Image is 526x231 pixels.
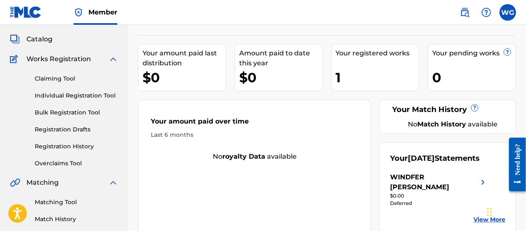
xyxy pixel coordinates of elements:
[432,68,516,87] div: 0
[239,48,323,68] div: Amount paid to date this year
[74,7,83,17] img: Top Rightsholder
[35,198,118,207] a: Matching Tool
[108,178,118,188] img: expand
[503,131,526,198] iframe: Resource Center
[390,172,478,192] div: WINDFER [PERSON_NAME]
[478,172,488,192] img: right chevron icon
[35,108,118,117] a: Bulk Registration Tool
[88,7,117,17] span: Member
[35,142,118,151] a: Registration History
[408,154,435,163] span: [DATE]
[504,49,511,55] span: ?
[26,178,59,188] span: Matching
[239,68,323,87] div: $0
[10,54,21,64] img: Works Registration
[478,4,495,21] div: Help
[400,119,505,129] div: No available
[151,131,358,139] div: Last 6 months
[35,125,118,134] a: Registration Drafts
[10,6,42,18] img: MLC Logo
[138,152,371,162] div: No available
[108,54,118,64] img: expand
[26,34,52,44] span: Catalog
[10,178,20,188] img: Matching
[222,152,265,160] strong: royalty data
[35,215,118,224] a: Match History
[390,153,480,164] div: Your Statements
[35,91,118,100] a: Individual Registration Tool
[151,117,358,131] div: Your amount paid over time
[336,68,419,87] div: 1
[481,7,491,17] img: help
[10,34,52,44] a: CatalogCatalog
[460,7,470,17] img: search
[390,104,505,115] div: Your Match History
[26,54,91,64] span: Works Registration
[418,120,466,128] strong: Match History
[143,68,226,87] div: $0
[336,48,419,58] div: Your registered works
[10,34,20,44] img: Catalog
[485,191,526,231] iframe: Chat Widget
[35,74,118,83] a: Claiming Tool
[143,48,226,68] div: Your amount paid last distribution
[390,200,488,207] div: Deferred
[390,192,488,200] div: $0.00
[474,215,505,224] a: View More
[500,4,516,21] div: User Menu
[487,200,492,224] div: Drag
[390,172,488,207] a: WINDFER [PERSON_NAME]right chevron icon$0.00Deferred
[471,105,478,111] span: ?
[35,159,118,168] a: Overclaims Tool
[457,4,473,21] a: Public Search
[432,48,516,58] div: Your pending works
